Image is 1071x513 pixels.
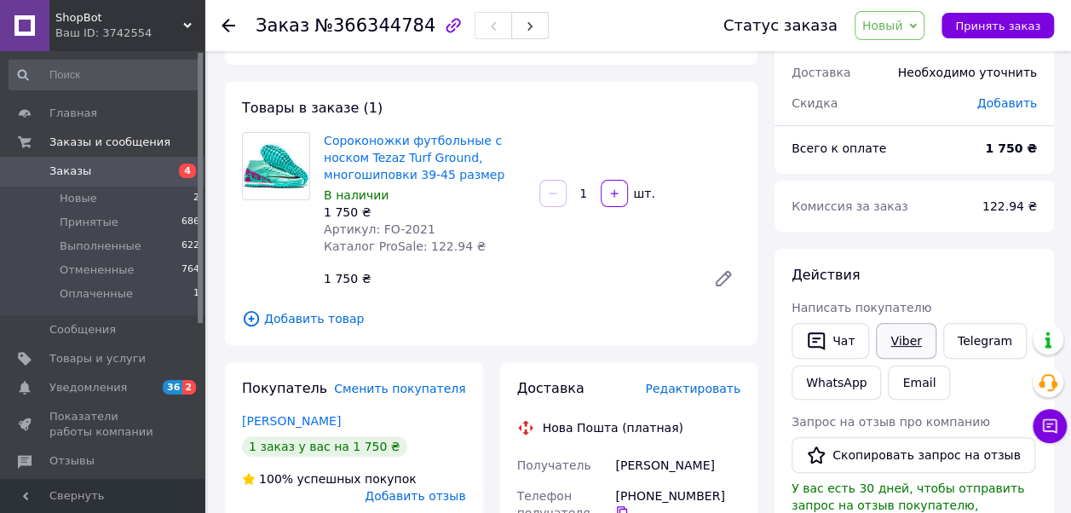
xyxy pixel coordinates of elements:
[792,66,850,79] span: Доставка
[943,323,1027,359] a: Telegram
[955,20,1040,32] span: Принять заказ
[193,286,199,302] span: 1
[862,19,903,32] span: Новый
[181,215,199,230] span: 686
[49,322,116,337] span: Сообщения
[977,96,1037,110] span: Добавить
[985,141,1037,155] b: 1 750 ₴
[49,164,91,179] span: Заказы
[49,409,158,440] span: Показатели работы компании
[60,286,133,302] span: Оплаченные
[60,262,134,278] span: Отмененные
[792,267,860,283] span: Действия
[792,96,838,110] span: Скидка
[242,414,341,428] a: [PERSON_NAME]
[242,309,740,328] span: Добавить товар
[324,134,504,182] a: Сороконожки футбольные с носком Tezaz Turf Ground, многошиповки 39-45 размер
[163,380,182,395] span: 36
[324,239,486,253] span: Каталог ProSale: 122.94 ₴
[792,323,869,359] button: Чат
[242,470,417,487] div: успешных покупок
[324,204,526,221] div: 1 750 ₴
[630,185,657,202] div: шт.
[612,450,744,481] div: [PERSON_NAME]
[941,13,1054,38] button: Принять заказ
[49,135,170,150] span: Заказы и сообщения
[256,15,309,36] span: Заказ
[49,351,146,366] span: Товары и услуги
[179,164,196,178] span: 4
[517,380,584,396] span: Доставка
[538,419,688,436] div: Нова Пошта (платная)
[9,60,201,90] input: Поиск
[60,191,97,206] span: Новые
[876,323,936,359] a: Viber
[706,262,740,296] a: Редактировать
[888,366,950,400] button: Email
[242,380,327,396] span: Покупатель
[317,267,700,291] div: 1 750 ₴
[193,191,199,206] span: 2
[792,437,1035,473] button: Скопировать запрос на отзыв
[792,301,931,314] span: Написать покупателю
[60,239,141,254] span: Выполненные
[314,15,435,36] span: №366344784
[365,489,465,503] span: Добавить отзыв
[55,26,204,41] div: Ваш ID: 3742554
[222,17,235,34] div: Вернуться назад
[181,239,199,254] span: 622
[181,262,199,278] span: 764
[242,100,383,116] span: Товары в заказе (1)
[792,199,908,213] span: Комиссия за заказ
[259,472,293,486] span: 100%
[1033,409,1067,443] button: Чат с покупателем
[60,215,118,230] span: Принятые
[982,199,1037,213] span: 122.94 ₴
[723,17,838,34] div: Статус заказа
[517,458,591,472] span: Получатель
[49,106,97,121] span: Главная
[792,415,990,429] span: Запрос на отзыв про компанию
[182,380,196,395] span: 2
[49,453,95,469] span: Отзывы
[243,143,309,190] img: Сороконожки футбольные с носком Tezaz Turf Ground, многошиповки 39-45 размер
[242,436,407,457] div: 1 заказ у вас на 1 750 ₴
[645,382,740,395] span: Редактировать
[792,366,881,400] a: WhatsApp
[55,10,183,26] span: ShopBot
[324,222,435,236] span: Артикул: FO-2021
[49,380,127,395] span: Уведомления
[792,141,886,155] span: Всего к оплате
[888,54,1047,91] div: Необходимо уточнить
[334,382,465,395] span: Сменить покупателя
[324,188,389,202] span: В наличии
